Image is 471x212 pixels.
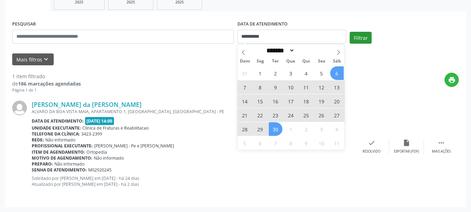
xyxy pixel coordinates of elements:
[269,94,282,108] span: Setembro 16, 2025
[32,118,84,124] b: Data de atendimento:
[394,149,419,154] div: Exportar (PDF)
[237,59,253,64] span: Dom
[32,125,81,131] b: Unidade executante:
[88,167,112,173] span: M02920245
[82,125,149,131] span: Clinica de Fraturas e Reabilitacao
[269,136,282,150] span: Outubro 7, 2025
[81,131,102,137] span: 3423-2399
[315,66,328,80] span: Setembro 5, 2025
[438,139,445,147] i: 
[329,59,344,64] span: Sáb
[330,66,344,80] span: Setembro 6, 2025
[238,108,252,122] span: Setembro 21, 2025
[253,66,267,80] span: Setembro 1, 2025
[238,136,252,150] span: Outubro 5, 2025
[432,149,451,154] div: Mais ações
[330,122,344,136] span: Outubro 4, 2025
[12,53,54,66] button: Mais filtroskeyboard_arrow_down
[238,80,252,94] span: Setembro 7, 2025
[445,73,459,87] button: print
[54,161,84,167] span: Não informado
[32,155,92,161] b: Motivo de agendamento:
[315,108,328,122] span: Setembro 26, 2025
[350,32,372,44] button: Filtrar
[253,136,267,150] span: Outubro 6, 2025
[269,122,282,136] span: Setembro 30, 2025
[283,59,298,64] span: Qua
[284,136,298,150] span: Outubro 8, 2025
[363,149,380,154] div: Resolvido
[284,94,298,108] span: Setembro 17, 2025
[12,87,81,93] div: Página 1 de 1
[315,80,328,94] span: Setembro 12, 2025
[315,122,328,136] span: Outubro 3, 2025
[284,80,298,94] span: Setembro 10, 2025
[315,136,328,150] span: Outubro 10, 2025
[32,109,354,115] div: ALVARO DA BOA VISTA MAIA, APARTAMENTO 1, [GEOGRAPHIC_DATA], [GEOGRAPHIC_DATA] - PE
[330,136,344,150] span: Outubro 11, 2025
[94,143,174,149] span: [PERSON_NAME] - Pe e [PERSON_NAME]
[299,80,313,94] span: Setembro 11, 2025
[32,161,53,167] b: Preparo:
[85,117,114,125] span: [DATE] 14:00
[330,108,344,122] span: Setembro 27, 2025
[269,66,282,80] span: Setembro 2, 2025
[315,94,328,108] span: Setembro 19, 2025
[237,19,288,30] label: DATA DE ATENDIMENTO
[12,80,81,87] div: de
[299,122,313,136] span: Outubro 2, 2025
[368,139,375,147] i: check
[253,94,267,108] span: Setembro 15, 2025
[284,122,298,136] span: Outubro 1, 2025
[268,59,283,64] span: Ter
[94,155,124,161] span: Não informado
[238,94,252,108] span: Setembro 14, 2025
[448,76,456,84] i: print
[403,139,410,147] i: insert_drive_file
[299,136,313,150] span: Outubro 9, 2025
[298,59,314,64] span: Qui
[269,108,282,122] span: Setembro 23, 2025
[299,66,313,80] span: Setembro 4, 2025
[32,137,44,143] b: Rede:
[32,149,85,155] b: Item de agendamento:
[86,149,107,155] span: Ortopedia
[18,80,81,87] strong: 186 marcações agendadas
[295,47,318,54] input: Year
[284,66,298,80] span: Setembro 3, 2025
[284,108,298,122] span: Setembro 24, 2025
[45,137,75,143] span: Não informado
[314,59,329,64] span: Sex
[264,47,295,54] select: Month
[253,122,267,136] span: Setembro 29, 2025
[12,73,81,80] div: 1 item filtrado
[42,56,50,63] i: keyboard_arrow_down
[32,101,142,108] a: [PERSON_NAME] da [PERSON_NAME]
[252,59,268,64] span: Seg
[238,122,252,136] span: Setembro 28, 2025
[299,94,313,108] span: Setembro 18, 2025
[253,80,267,94] span: Setembro 8, 2025
[32,167,87,173] b: Senha de atendimento:
[32,175,354,187] p: Solicitado por [PERSON_NAME] em [DATE] - há 24 dias Atualizado por [PERSON_NAME] em [DATE] - há 2...
[12,101,27,115] img: img
[330,80,344,94] span: Setembro 13, 2025
[238,66,252,80] span: Agosto 31, 2025
[253,108,267,122] span: Setembro 22, 2025
[12,19,36,30] label: PESQUISAR
[330,94,344,108] span: Setembro 20, 2025
[299,108,313,122] span: Setembro 25, 2025
[269,80,282,94] span: Setembro 9, 2025
[32,143,93,149] b: Profissional executante:
[32,131,80,137] b: Telefone da clínica:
